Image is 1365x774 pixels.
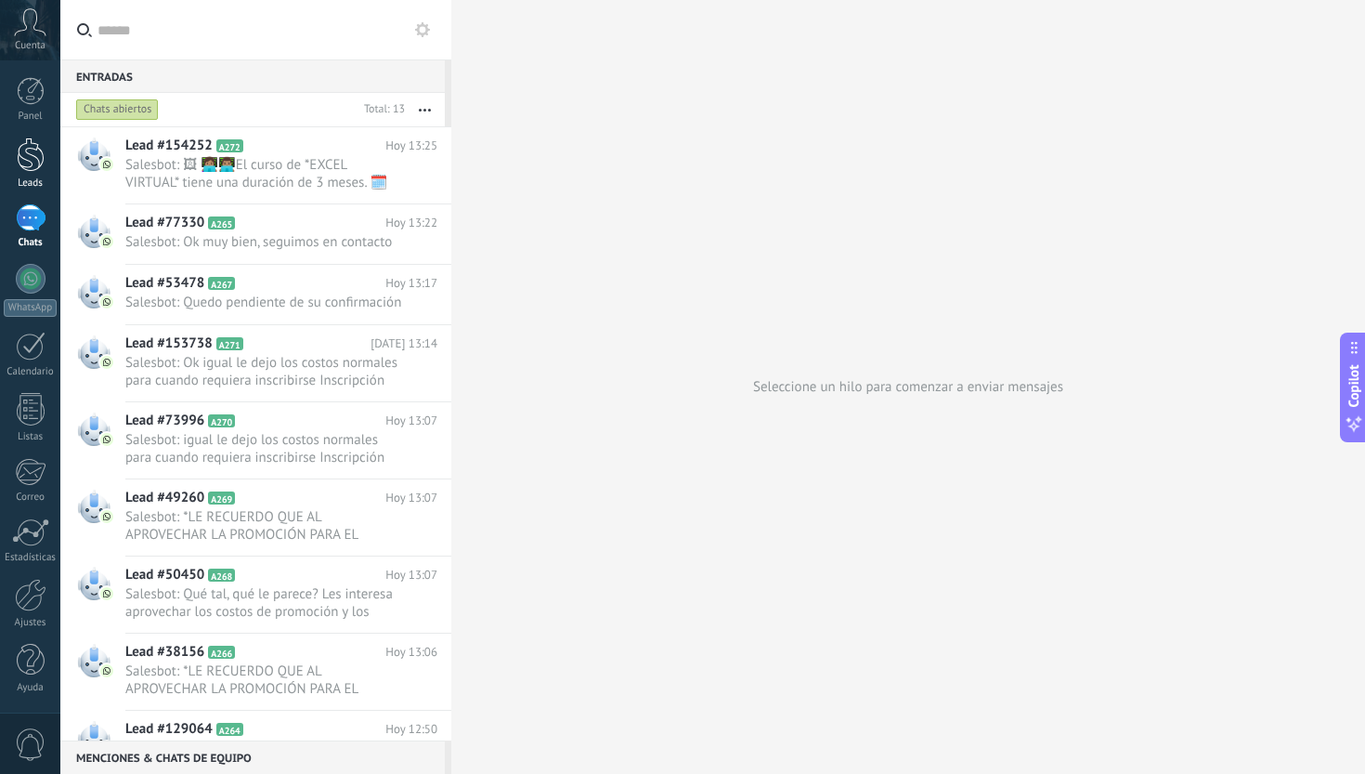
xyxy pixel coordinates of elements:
span: Hoy 13:07 [385,566,437,584]
img: com.amocrm.amocrmwa.svg [100,587,113,600]
div: Estadísticas [4,552,58,564]
span: Copilot [1345,364,1363,407]
div: Leads [4,177,58,190]
div: Panel [4,111,58,123]
img: com.amocrm.amocrmwa.svg [100,295,113,308]
span: Hoy 13:22 [385,214,437,232]
span: A271 [216,337,243,350]
span: Lead #53478 [125,274,204,293]
a: Lead #49260 A269 Hoy 13:07 Salesbot: *LE RECUERDO QUE AL APROVECHAR LA PROMOCIÓN PARA EL CURSO* *... [60,479,451,556]
span: Salesbot: igual le dejo los costos normales para cuando requiera inscribirse Inscripción $1200 Me... [125,431,402,466]
img: com.amocrm.amocrmwa.svg [100,664,113,677]
a: Lead #73996 A270 Hoy 13:07 Salesbot: igual le dejo los costos normales para cuando requiera inscr... [60,402,451,479]
span: A265 [208,216,235,230]
span: Lead #49260 [125,489,204,507]
div: Menciones & Chats de equipo [60,741,445,774]
a: Lead #129064 A264 Hoy 12:50 Salesbot: Quedo a la orden [60,711,451,770]
div: Listas [4,431,58,443]
div: Chats [4,237,58,249]
span: Salesbot: 🖼 👩🏽‍💻👨🏽‍💻El curso de *EXCEL VIRTUAL* tiene una duración de 3 meses. 🗓️ Se estudian *so... [125,156,402,191]
span: Lead #77330 [125,214,204,232]
img: com.amocrm.amocrmwa.svg [100,235,113,248]
span: Hoy 13:06 [385,643,437,662]
span: A270 [208,414,235,427]
img: com.amocrm.amocrmwa.svg [100,356,113,369]
span: Lead #129064 [125,720,213,739]
span: Lead #38156 [125,643,204,662]
span: Salesbot: Quedo pendiente de su confirmación [125,294,402,311]
span: Hoy 13:17 [385,274,437,293]
span: Hoy 12:50 [385,720,437,739]
a: Lead #153738 A271 [DATE] 13:14 Salesbot: Ok igual le dejo los costos normales para cuando requier... [60,325,451,401]
span: Salesbot: Ok muy bien, seguimos en contacto [125,233,402,251]
span: A267 [208,277,235,290]
img: com.amocrm.amocrmwa.svg [100,158,113,171]
span: Salesbot: Qué tal, qué le parece? Les interesa aprovechar los costos de promoción y los cursos ex... [125,585,402,621]
div: Calendario [4,366,58,378]
span: Cuenta [15,40,45,52]
span: Lead #50450 [125,566,204,584]
div: Ajustes [4,617,58,629]
span: Salesbot: Quedo a la orden [125,740,402,757]
a: Lead #50450 A268 Hoy 13:07 Salesbot: Qué tal, qué le parece? Les interesa aprovechar los costos d... [60,557,451,633]
div: Entradas [60,59,445,93]
img: com.amocrm.amocrmwa.svg [100,510,113,523]
div: Correo [4,492,58,504]
a: Lead #154252 A272 Hoy 13:25 Salesbot: 🖼 👩🏽‍💻👨🏽‍💻El curso de *EXCEL VIRTUAL* tiene una duración de... [60,127,451,203]
span: Lead #153738 [125,335,213,353]
span: A269 [208,492,235,505]
div: Ayuda [4,682,58,694]
a: Lead #38156 A266 Hoy 13:06 Salesbot: *LE RECUERDO QUE AL APROVECHAR LA PROMOCIÓN PARA EL CURSO* *... [60,634,451,710]
div: Chats abiertos [76,98,159,121]
span: Salesbot: *LE RECUERDO QUE AL APROVECHAR LA PROMOCIÓN PARA EL CURSO* *Obtendra estos extras menci... [125,662,402,698]
span: Lead #73996 [125,412,204,430]
div: WhatsApp [4,299,57,317]
span: Salesbot: *LE RECUERDO QUE AL APROVECHAR LA PROMOCIÓN PARA EL CURSO* *Obtendra estos extras menci... [125,508,402,544]
div: Total: 13 [357,100,405,119]
button: Más [405,93,445,126]
span: Hoy 13:07 [385,412,437,430]
span: A266 [208,646,235,659]
span: A264 [216,723,243,736]
span: Lead #154252 [125,137,213,155]
a: Lead #53478 A267 Hoy 13:17 Salesbot: Quedo pendiente de su confirmación [60,265,451,324]
span: Hoy 13:07 [385,489,437,507]
span: [DATE] 13:14 [370,335,437,353]
span: A268 [208,569,235,582]
img: com.amocrm.amocrmwa.svg [100,433,113,446]
a: Lead #77330 A265 Hoy 13:22 Salesbot: Ok muy bien, seguimos en contacto [60,204,451,264]
span: A272 [216,139,243,152]
span: Salesbot: Ok igual le dejo los costos normales para cuando requiera inscribirse Inscripción $1200... [125,354,402,389]
span: Hoy 13:25 [385,137,437,155]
